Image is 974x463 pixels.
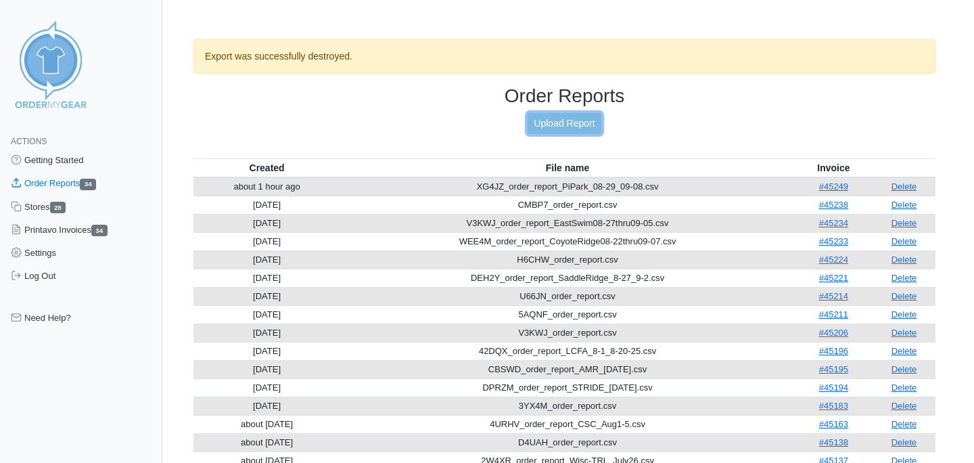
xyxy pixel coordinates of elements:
[340,305,795,324] td: 5AQNF_order_report.csv
[340,415,795,433] td: 4URHV_order_report_CSC_Aug1-5.csv
[340,378,795,397] td: DPRZM_order_report_STRIDE_[DATE].csv
[891,346,917,356] a: Delete
[891,273,917,283] a: Delete
[340,397,795,415] td: 3YX4M_order_report.csv
[340,360,795,378] td: CBSWD_order_report_AMR_[DATE].csv
[193,85,935,108] h3: Order Reports
[819,346,848,356] a: #45196
[193,397,340,415] td: [DATE]
[193,433,340,451] td: about [DATE]
[891,401,917,411] a: Delete
[819,255,848,265] a: #45224
[193,342,340,360] td: [DATE]
[819,236,848,246] a: #45233
[91,225,108,236] span: 34
[193,158,340,177] th: Created
[193,177,340,196] td: about 1 hour ago
[11,137,47,146] span: Actions
[340,250,795,269] td: H6CHW_order_report.csv
[891,236,917,246] a: Delete
[193,378,340,397] td: [DATE]
[891,218,917,228] a: Delete
[340,287,795,305] td: U66JN_order_report.csv
[193,39,935,74] div: Export was successfully destroyed.
[819,200,848,210] a: #45238
[891,437,917,447] a: Delete
[819,309,848,319] a: #45211
[819,364,848,374] a: #45195
[891,419,917,429] a: Delete
[193,305,340,324] td: [DATE]
[819,437,848,447] a: #45138
[891,200,917,210] a: Delete
[819,218,848,228] a: #45234
[819,401,848,411] a: #45183
[528,113,601,134] a: Upload Report
[193,232,340,250] td: [DATE]
[193,287,340,305] td: [DATE]
[193,250,340,269] td: [DATE]
[340,177,795,196] td: XG4JZ_order_report_PiPark_08-29_09-08.csv
[340,433,795,451] td: D4UAH_order_report.csv
[340,342,795,360] td: 42DQX_order_report_LCFA_8-1_8-20-25.csv
[340,269,795,287] td: DEH2Y_order_report_SaddleRidge_8-27_9-2.csv
[193,324,340,342] td: [DATE]
[819,328,848,338] a: #45206
[340,214,795,232] td: V3KWJ_order_report_EastSwim08-27thru09-05.csv
[891,255,917,265] a: Delete
[891,364,917,374] a: Delete
[193,196,340,214] td: [DATE]
[819,273,848,283] a: #45221
[891,309,917,319] a: Delete
[193,269,340,287] td: [DATE]
[340,232,795,250] td: WEE4M_order_report_CoyoteRidge08-22thru09-07.csv
[340,324,795,342] td: V3KWJ_order_report.csv
[80,179,96,190] span: 34
[891,291,917,301] a: Delete
[193,214,340,232] td: [DATE]
[795,158,873,177] th: Invoice
[891,382,917,393] a: Delete
[891,328,917,338] a: Delete
[819,181,848,192] a: #45249
[340,158,795,177] th: File name
[819,291,848,301] a: #45214
[340,196,795,214] td: CMBP7_order_report.csv
[50,202,66,213] span: 28
[819,382,848,393] a: #45194
[193,415,340,433] td: about [DATE]
[819,419,848,429] a: #45163
[193,360,340,378] td: [DATE]
[891,181,917,192] a: Delete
